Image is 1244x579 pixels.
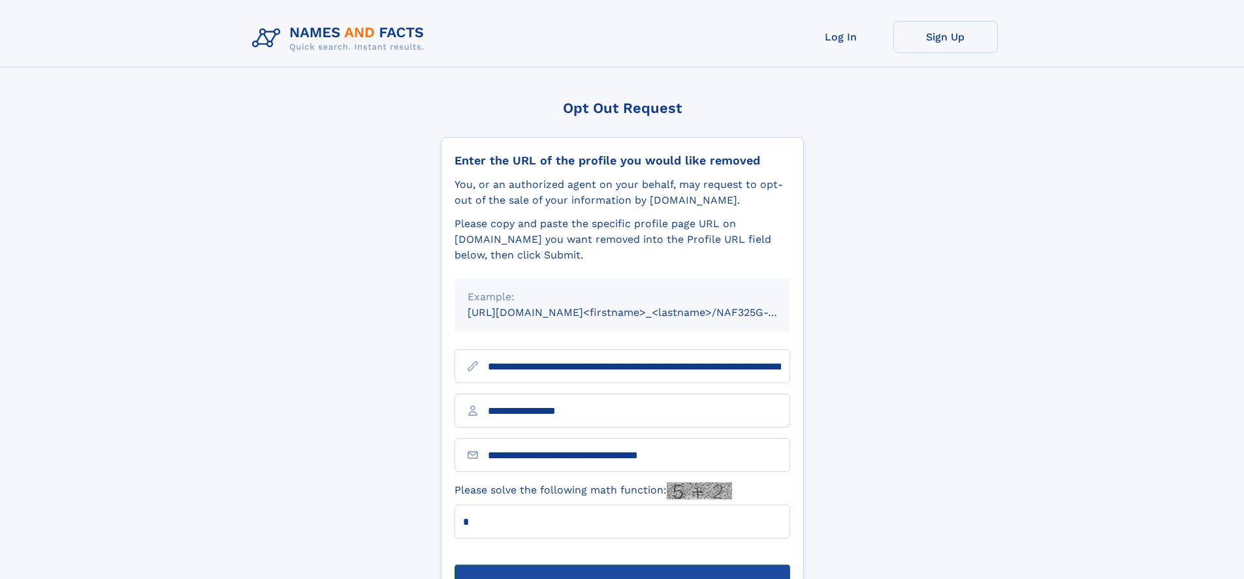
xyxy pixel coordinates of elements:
[455,216,790,263] div: Please copy and paste the specific profile page URL on [DOMAIN_NAME] you want removed into the Pr...
[893,21,998,53] a: Sign Up
[441,100,804,116] div: Opt Out Request
[468,289,777,305] div: Example:
[468,306,815,319] small: [URL][DOMAIN_NAME]<firstname>_<lastname>/NAF325G-xxxxxxxx
[455,153,790,168] div: Enter the URL of the profile you would like removed
[789,21,893,53] a: Log In
[455,177,790,208] div: You, or an authorized agent on your behalf, may request to opt-out of the sale of your informatio...
[455,482,732,499] label: Please solve the following math function:
[247,21,435,56] img: Logo Names and Facts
